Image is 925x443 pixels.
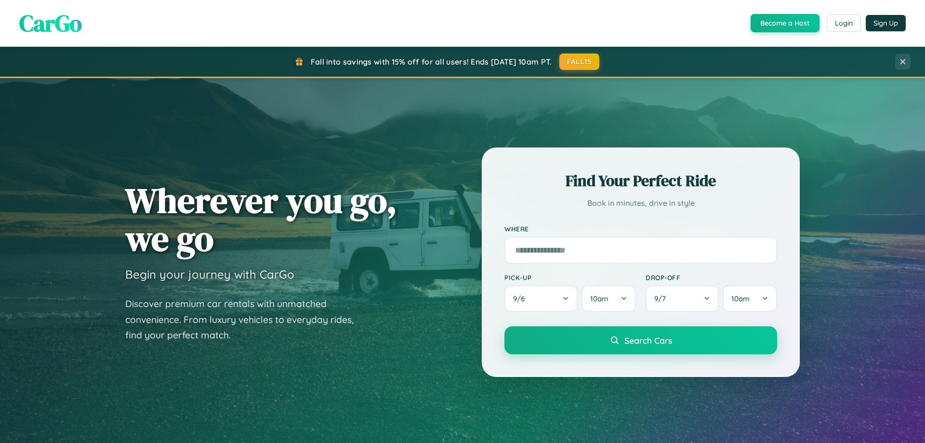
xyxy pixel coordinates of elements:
[125,296,366,343] p: Discover premium car rentals with unmatched convenience. From luxury vehicles to everyday rides, ...
[504,285,578,312] button: 9/6
[504,225,777,233] label: Where
[624,335,672,346] span: Search Cars
[590,294,608,303] span: 10am
[125,181,397,257] h1: Wherever you go, we go
[751,14,819,32] button: Become a Host
[646,273,777,282] label: Drop-off
[504,273,636,282] label: Pick-up
[513,294,529,303] span: 9 / 6
[125,267,294,282] h3: Begin your journey with CarGo
[559,54,600,70] button: FALL15
[504,170,777,191] h2: Find Your Perfect Ride
[504,326,777,354] button: Search Cars
[581,285,636,312] button: 10am
[723,285,777,312] button: 10am
[19,7,82,39] span: CarGo
[504,196,777,210] p: Book in minutes, drive in style
[827,14,861,32] button: Login
[311,57,552,67] span: Fall into savings with 15% off for all users! Ends [DATE] 10am PT.
[654,294,671,303] span: 9 / 7
[646,285,719,312] button: 9/7
[731,294,750,303] span: 10am
[866,15,906,31] button: Sign Up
